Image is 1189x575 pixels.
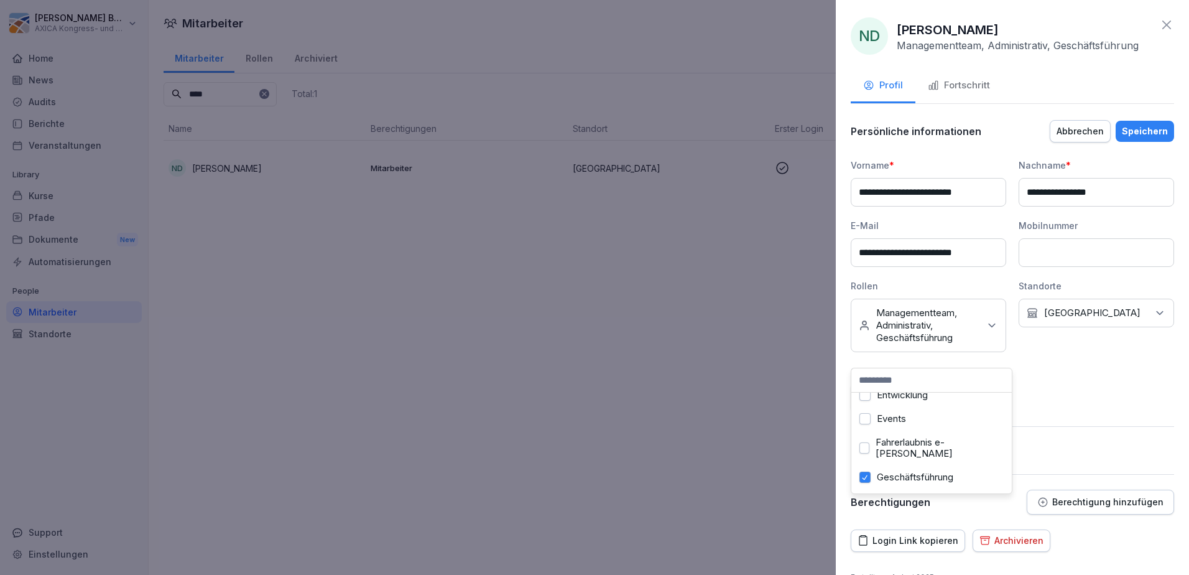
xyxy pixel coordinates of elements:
[1027,490,1174,515] button: Berechtigung hinzufügen
[1044,307,1140,319] p: [GEOGRAPHIC_DATA]
[915,70,1002,103] button: Fortschritt
[1019,279,1174,292] div: Standorte
[1122,124,1168,138] div: Speichern
[1019,159,1174,172] div: Nachname
[897,21,999,39] p: [PERSON_NAME]
[1019,219,1174,232] div: Mobilnummer
[979,534,1043,548] div: Archivieren
[851,365,1006,378] div: Sprache
[851,496,930,508] p: Berechtigungen
[1057,124,1104,138] div: Abbrechen
[851,125,981,138] p: Persönliche informationen
[877,390,928,401] label: Entwicklung
[863,78,903,93] div: Profil
[851,436,1174,448] p: Integrationen
[851,17,888,55] div: ND
[928,78,990,93] div: Fortschritt
[851,70,915,103] button: Profil
[858,534,958,548] div: Login Link kopieren
[877,413,906,424] label: Events
[851,159,1006,172] div: Vorname
[973,530,1050,552] button: Archivieren
[1050,120,1111,143] button: Abbrechen
[851,219,1006,232] div: E-Mail
[1116,121,1174,142] button: Speichern
[876,307,979,344] p: Managementteam, Administrativ, Geschäftsführung
[897,39,1139,52] p: Managementteam, Administrativ, Geschäftsführung
[1052,497,1164,507] p: Berechtigung hinzufügen
[877,472,953,483] label: Geschäftsführung
[851,279,1006,292] div: Rollen
[876,437,1004,459] label: Fahrerlaubnis e-[PERSON_NAME]
[851,530,965,552] button: Login Link kopieren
